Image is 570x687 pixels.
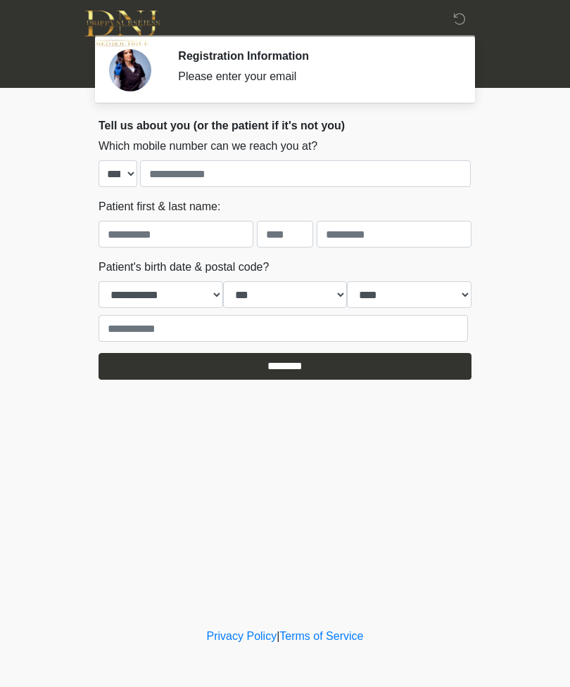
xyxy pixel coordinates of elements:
[277,630,279,642] a: |
[279,630,363,642] a: Terms of Service
[109,49,151,91] img: Agent Avatar
[99,119,471,132] h2: Tell us about you (or the patient if it's not you)
[99,259,269,276] label: Patient's birth date & postal code?
[84,11,160,46] img: DNJ Med Boutique Logo
[207,630,277,642] a: Privacy Policy
[99,138,317,155] label: Which mobile number can we reach you at?
[99,198,220,215] label: Patient first & last name:
[178,68,450,85] div: Please enter your email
